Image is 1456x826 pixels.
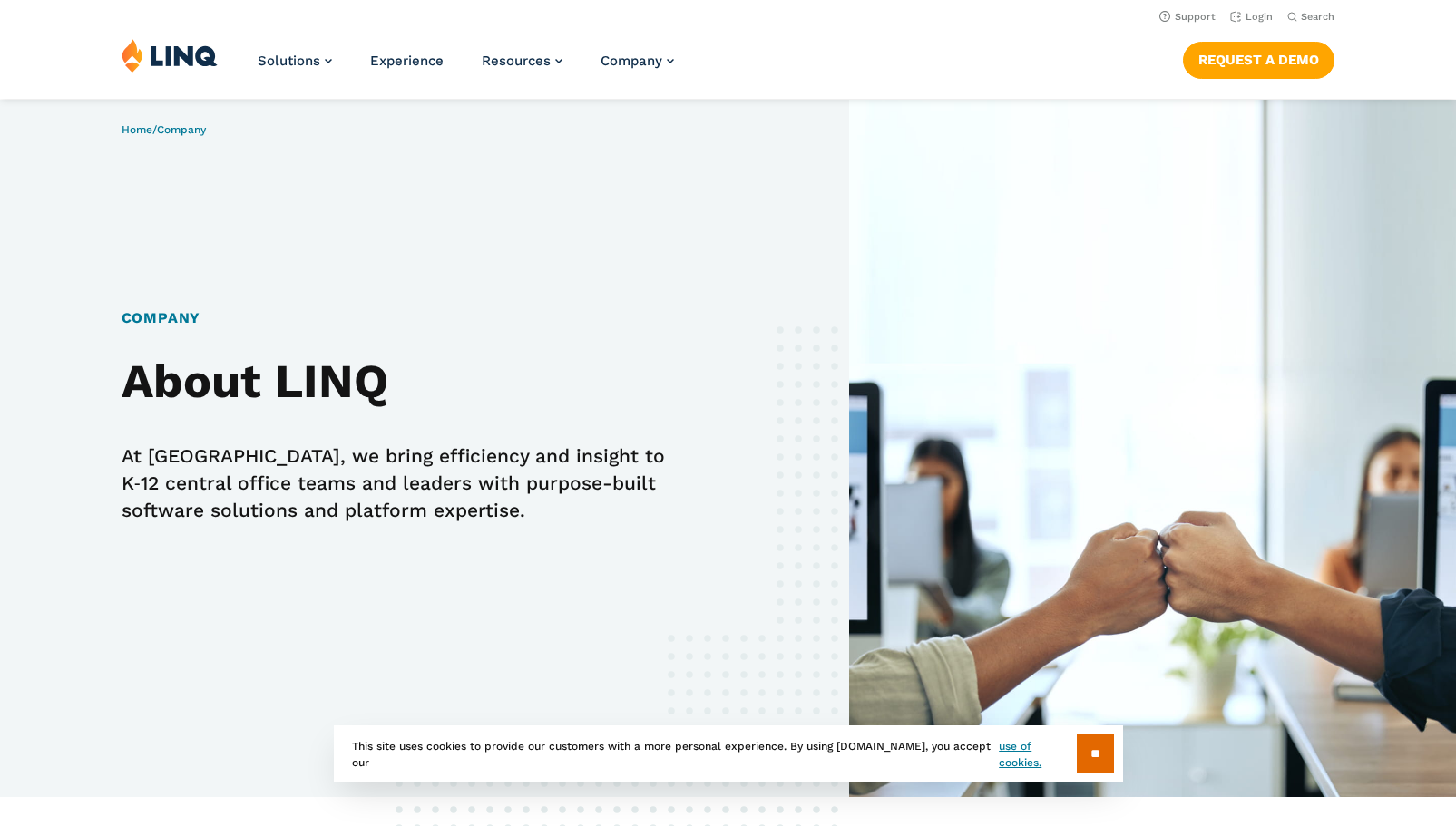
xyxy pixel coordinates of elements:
[258,38,674,98] nav: Primary Navigation
[1183,42,1334,78] a: Request a Demo
[258,53,320,69] span: Solutions
[122,442,695,524] p: At [GEOGRAPHIC_DATA], we bring efficiency and insight to K‑12 central office teams and leaders wi...
[122,38,218,73] img: LINQ | K‑12 Software
[122,123,206,136] span: /
[849,100,1456,797] img: About Banner
[482,53,562,69] a: Resources
[122,307,695,329] h1: Company
[1183,38,1334,78] nav: Button Navigation
[334,725,1123,782] div: This site uses cookies to provide our customers with a more personal experience. By using [DOMAIN...
[122,123,152,136] a: Home
[122,355,695,409] h2: About LINQ
[999,738,1076,771] a: use of cookies.
[258,53,332,69] a: Solutions
[1287,10,1334,24] button: Open Search Bar
[1230,11,1273,23] a: Login
[370,53,444,69] a: Experience
[482,53,551,69] span: Resources
[1301,11,1334,23] span: Search
[157,123,206,136] span: Company
[601,53,662,69] span: Company
[1159,11,1216,23] a: Support
[601,53,674,69] a: Company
